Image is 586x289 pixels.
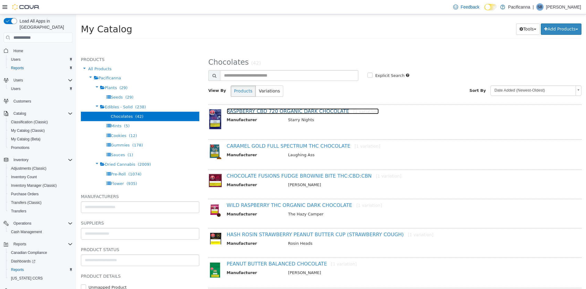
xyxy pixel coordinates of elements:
[51,138,57,143] span: (1)
[1,240,75,248] button: Reports
[299,159,325,164] small: [1 variation]
[28,90,56,95] span: Edibles - Solid
[13,78,23,83] span: Users
[5,9,56,20] span: My Catalog
[11,110,73,117] span: Catalog
[6,143,75,152] button: Promotions
[11,200,42,205] span: Transfers (Classic)
[28,71,41,76] span: Plants
[9,144,73,151] span: Promotions
[132,94,146,115] img: 150
[52,157,65,162] span: (1074)
[150,188,306,194] a: WILD RASPBERRY THC ORGANIC DARK CHOCOLATE[1 variation]
[533,3,534,11] p: |
[132,247,146,264] img: 150
[440,9,463,20] button: Tools
[484,4,497,10] input: Dark Mode
[9,228,44,236] a: Cash Management
[150,138,207,145] th: Manufacturer
[22,61,45,66] span: Pacificanna
[465,9,505,20] button: Add Products
[175,46,185,52] small: (42)
[11,183,57,188] span: Inventory Manager (Classic)
[9,127,73,134] span: My Catalog (Classic)
[9,144,32,151] a: Promotions
[9,249,49,256] a: Canadian Compliance
[1,109,75,118] button: Catalog
[1,76,75,85] button: Users
[11,86,20,91] span: Users
[11,120,48,125] span: Classification (Classic)
[11,156,73,164] span: Inventory
[11,145,30,150] span: Promotions
[9,135,73,143] span: My Catalog (Beta)
[150,255,207,263] th: Manufacturer
[48,109,53,114] span: (5)
[280,189,306,193] small: [1 variation]
[11,240,73,248] span: Reports
[12,4,40,10] img: Cova
[34,138,49,143] span: Sauces
[59,100,67,104] span: (42)
[9,249,73,256] span: Canadian Compliance
[154,71,179,82] button: Products
[9,64,73,72] span: Reports
[13,221,31,226] span: Operations
[546,3,581,11] p: [PERSON_NAME]
[11,192,39,197] span: Purchase Orders
[9,258,73,265] span: Dashboards
[13,99,31,104] span: Customers
[207,197,492,204] td: The Hazy Camper
[9,85,73,92] span: Users
[17,18,73,30] span: Load All Apps in [GEOGRAPHIC_DATA]
[11,270,50,276] label: Unmapped Product
[9,135,43,143] a: My Catalog (Beta)
[6,126,75,135] button: My Catalog (Classic)
[6,266,75,274] button: Reports
[9,56,23,63] a: Users
[9,118,50,126] a: Classification (Classic)
[150,226,207,234] th: Manufacturer
[9,165,49,172] a: Adjustments (Classic)
[9,190,41,198] a: Purchase Orders
[9,266,26,273] a: Reports
[1,219,75,228] button: Operations
[9,182,73,189] span: Inventory Manager (Classic)
[34,109,45,114] span: Mints
[13,242,26,247] span: Reports
[6,164,75,173] button: Adjustments (Classic)
[11,259,35,264] span: Dashboards
[331,218,357,223] small: [1 variation]
[207,226,492,234] td: Rosin Heads
[11,276,43,281] span: [US_STATE] CCRS
[451,1,482,13] a: Feedback
[393,74,410,78] span: Sort By
[6,274,75,283] button: [US_STATE] CCRS
[34,81,46,85] span: Seeds
[207,138,492,145] td: Laughing Ass
[207,255,492,263] td: [PERSON_NAME]
[132,74,150,78] span: View By
[11,250,47,255] span: Canadian Compliance
[9,190,73,198] span: Purchase Orders
[11,110,28,117] button: Catalog
[6,248,75,257] button: Canadian Compliance
[11,128,45,133] span: My Catalog (Classic)
[9,173,39,181] a: Inventory Count
[9,64,26,72] a: Reports
[207,168,492,175] td: [PERSON_NAME]
[179,71,207,82] button: Variations
[11,220,73,227] span: Operations
[11,156,31,164] button: Inventory
[9,275,73,282] span: Washington CCRS
[11,47,26,55] a: Home
[6,135,75,143] button: My Catalog (Beta)
[9,208,73,215] span: Transfers
[537,3,542,11] span: SB
[150,159,325,164] a: CHOCOLATE FUSIONS FUDGE BROWNIE BITE THC:CBD:CBN[1 variation]
[150,217,357,223] a: HASH ROSIN STRAWBERRY PEANUT BUTTER CUP (STRAWBERRY COUGH)[1 variation]
[5,205,123,212] h5: Suppliers
[34,119,50,124] span: Cookies
[9,208,29,215] a: Transfers
[11,77,25,84] button: Users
